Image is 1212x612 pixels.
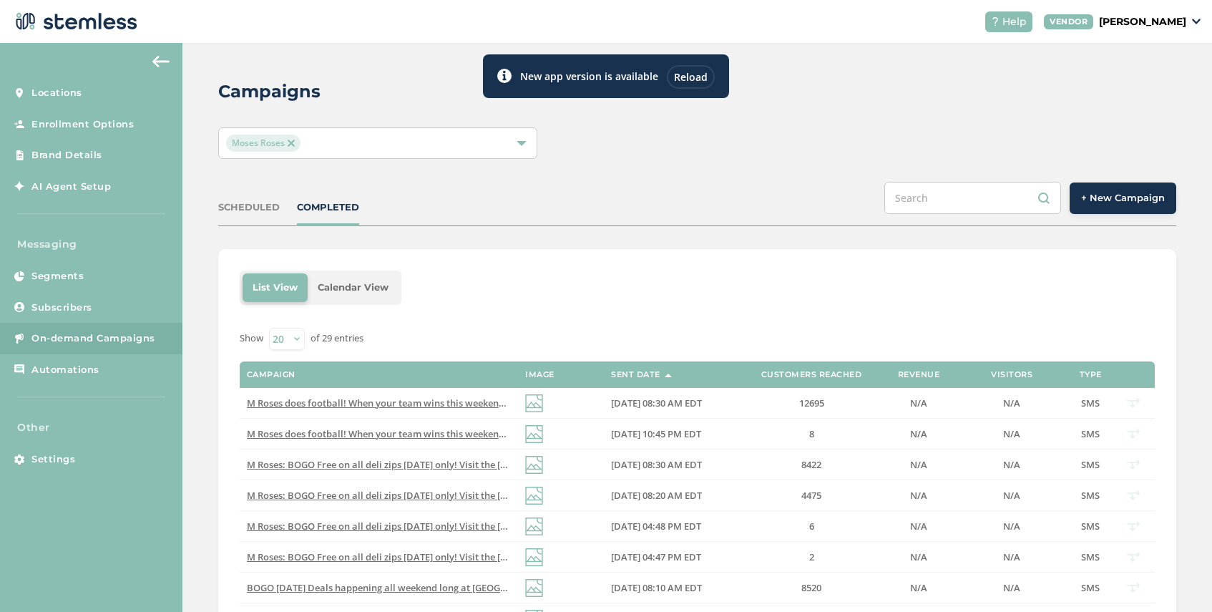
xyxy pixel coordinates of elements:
span: N/A [910,397,927,409]
img: icon-toast-info-b13014a2.svg [497,69,512,83]
div: VENDOR [1044,14,1093,29]
label: 09/05/2025 08:20 AM EDT [611,490,733,502]
label: SMS [1076,490,1105,502]
label: Show [240,331,263,346]
img: icon-sort-1e1d7615.svg [665,374,672,377]
li: Calendar View [308,273,399,302]
img: icon-img-d887fa0c.svg [525,394,543,412]
label: M Roses: BOGO Free on all deli zips today only! Visit the Port Huron location before we run out! ... [247,459,511,471]
div: COMPLETED [297,200,359,215]
label: N/A [890,551,947,563]
span: M Roses does football! When your team wins this weekend get a free roll w/ purchase! Tap link for... [247,397,800,409]
label: 8422 [747,459,876,471]
label: N/A [890,520,947,533]
div: SCHEDULED [218,200,280,215]
span: Help [1002,14,1027,29]
span: AI Agent Setup [31,180,111,194]
label: M Roses does football! When your team wins this weekend get a free roll w/ purchase! Tap link for... [247,397,511,409]
label: M Roses: BOGO Free on all deli zips today only! Visit the Waterford location before we run out! R... [247,551,511,563]
span: [DATE] 04:48 PM EDT [611,520,701,533]
img: icon-arrow-back-accent-c549486e.svg [152,56,170,67]
label: N/A [962,582,1062,594]
label: 09/04/2025 04:48 PM EDT [611,520,733,533]
label: N/A [962,428,1062,440]
label: 2 [747,551,876,563]
span: SMS [1081,581,1100,594]
div: Reload [667,65,715,89]
span: Locations [31,86,82,100]
span: [DATE] 10:45 PM EDT [611,427,701,440]
label: Visitors [991,370,1032,379]
label: SMS [1076,397,1105,409]
span: Segments [31,269,84,283]
span: N/A [910,458,927,471]
label: N/A [890,459,947,471]
span: M Roses: BOGO Free on all deli zips [DATE] only! Visit the [GEOGRAPHIC_DATA] location before we r... [247,458,803,471]
label: 09/05/2025 08:30 AM EDT [611,459,733,471]
label: SMS [1076,582,1105,594]
label: M Roses does football! When your team wins this weekend get a free roll w/ purchase! Tap link for... [247,428,511,440]
label: of 29 entries [311,331,363,346]
span: + New Campaign [1081,191,1165,205]
span: [DATE] 08:20 AM EDT [611,489,702,502]
label: M Roses: BOGO Free on all deli zips today only! Visit the Waterford location before we run out! R... [247,490,511,502]
img: icon-img-d887fa0c.svg [525,487,543,505]
label: N/A [890,490,947,502]
label: 4475 [747,490,876,502]
span: BOGO [DATE] Deals happening all weekend long at [GEOGRAPHIC_DATA]! Plus come visit our [GEOGRAPHI... [247,581,1158,594]
h2: Campaigns [218,79,321,105]
span: SMS [1081,397,1100,409]
label: M Roses: BOGO Free on all deli zips today only! Visit the Port Huron location before we run out! ... [247,520,511,533]
img: icon-img-d887fa0c.svg [525,425,543,443]
img: icon-img-d887fa0c.svg [525,456,543,474]
label: 09/04/2025 04:47 PM EDT [611,551,733,563]
label: BOGO Labor Day Deals happening all weekend long at MRoses! Plus come visit our Port Huron locatio... [247,582,511,594]
img: icon-img-d887fa0c.svg [525,548,543,566]
label: 6 [747,520,876,533]
label: New app version is available [520,69,658,84]
span: SMS [1081,427,1100,440]
span: SMS [1081,550,1100,563]
label: Revenue [898,370,940,379]
label: 09/05/2025 10:45 PM EDT [611,428,733,440]
label: N/A [962,490,1062,502]
span: 4475 [801,489,821,502]
span: Settings [31,452,75,467]
span: M Roses: BOGO Free on all deli zips [DATE] only! Visit the [GEOGRAPHIC_DATA] location before we r... [247,489,803,502]
span: N/A [910,489,927,502]
li: List View [243,273,308,302]
span: SMS [1081,458,1100,471]
span: N/A [1003,550,1020,563]
label: Customers Reached [761,370,862,379]
label: N/A [962,520,1062,533]
span: N/A [1003,397,1020,409]
span: Automations [31,363,99,377]
label: N/A [962,551,1062,563]
img: icon-help-white-03924b79.svg [991,17,1000,26]
span: M Roses does football! When your team wins this weekend get a free roll w/ purchase! Tap link for... [247,427,800,440]
span: 8 [809,427,814,440]
label: 08/29/2025 08:10 AM EDT [611,582,733,594]
span: M Roses: BOGO Free on all deli zips [DATE] only! Visit the [GEOGRAPHIC_DATA] location before we r... [247,520,803,533]
span: [DATE] 08:30 AM EDT [611,458,702,471]
span: N/A [910,427,927,440]
label: Campaign [247,370,295,379]
label: N/A [962,397,1062,409]
label: SMS [1076,459,1105,471]
span: 8520 [801,581,821,594]
label: N/A [962,459,1062,471]
span: Enrollment Options [31,117,134,132]
span: 12695 [799,397,824,409]
span: SMS [1081,520,1100,533]
iframe: Chat Widget [1140,543,1212,612]
button: + New Campaign [1070,183,1176,214]
img: icon-close-accent-8a337256.svg [288,140,295,147]
input: Search [884,182,1061,214]
label: 12695 [747,397,876,409]
span: SMS [1081,489,1100,502]
label: N/A [890,397,947,409]
span: M Roses: BOGO Free on all deli zips [DATE] only! Visit the [GEOGRAPHIC_DATA] location before we r... [247,550,803,563]
label: 8 [747,428,876,440]
span: [DATE] 04:47 PM EDT [611,550,701,563]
